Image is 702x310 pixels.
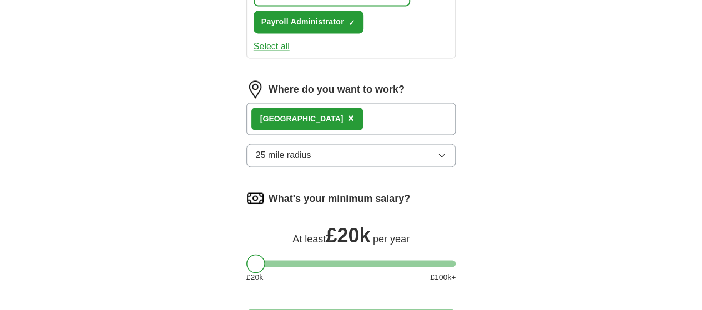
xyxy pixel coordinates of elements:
img: location.png [246,80,264,98]
div: [GEOGRAPHIC_DATA] [260,113,344,125]
button: 25 mile radius [246,144,456,167]
span: £ 20k [326,223,370,246]
span: 25 mile radius [256,149,311,162]
button: Select all [254,40,290,53]
button: Payroll Administrator✓ [254,11,363,33]
span: per year [373,233,410,244]
img: salary.png [246,189,264,207]
span: ✓ [349,18,355,27]
button: × [347,110,354,127]
span: £ 100 k+ [430,271,456,283]
span: At least [292,233,326,244]
span: × [347,112,354,124]
span: Payroll Administrator [261,16,344,28]
span: £ 20 k [246,271,263,283]
label: What's your minimum salary? [269,191,410,206]
label: Where do you want to work? [269,82,405,97]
